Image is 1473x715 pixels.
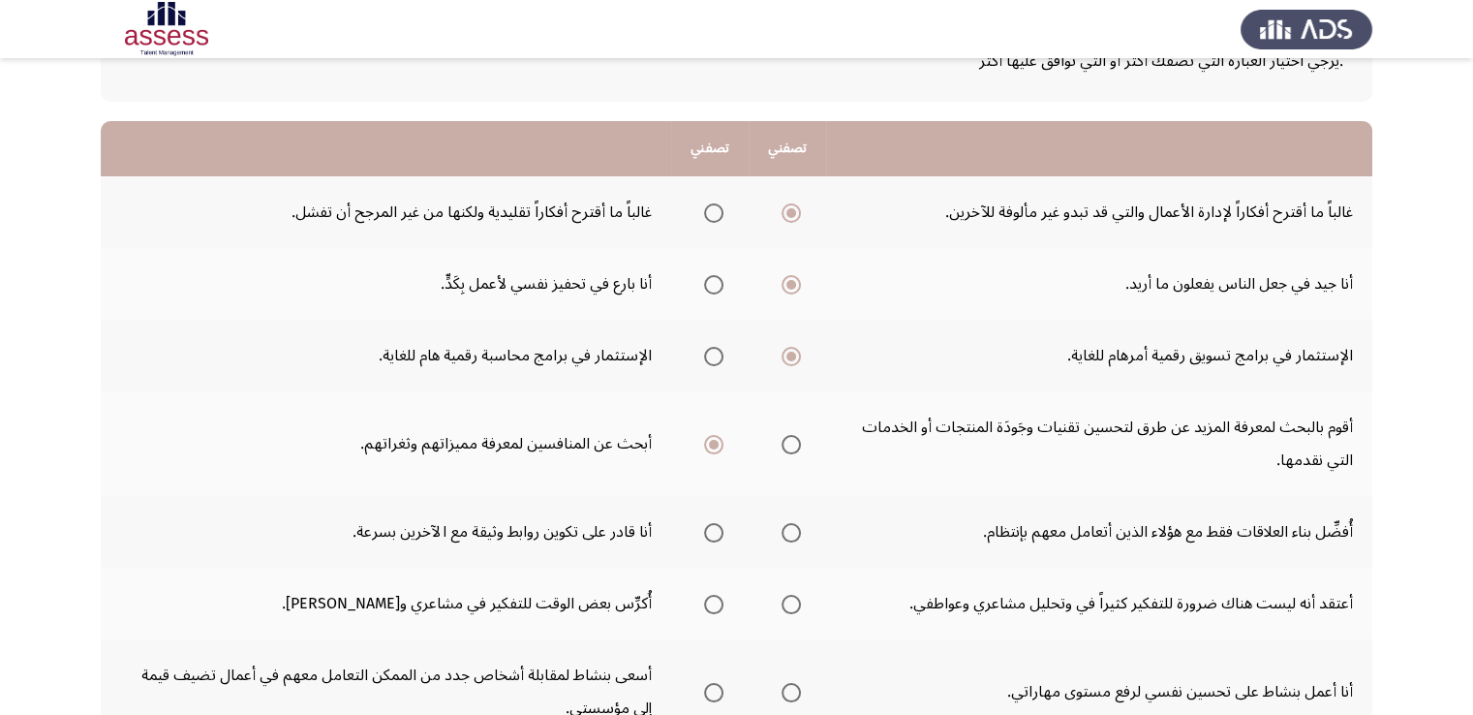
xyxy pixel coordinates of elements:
mat-radio-group: Select an option [774,427,801,460]
mat-radio-group: Select an option [774,339,801,372]
td: أنا بارع في تحفيز نفسي لأعمل بِكَدٍّ. [101,248,671,320]
td: الإستثمار في برامج محاسبة رقمية هام للغاية. [101,320,671,391]
mat-radio-group: Select an option [696,339,723,372]
div: .يرجي اختيار العبارة التي تصفك أكثر أو التي توافق عليها أكثر [130,45,1343,78]
img: Assessment logo of Potentiality Assessment [101,2,232,56]
img: Assess Talent Management logo [1241,2,1372,56]
td: أُكرِّس بعض الوقت للتفكير في مشاعري و[PERSON_NAME]. [101,568,671,639]
mat-radio-group: Select an option [696,196,723,229]
mat-radio-group: Select an option [774,267,801,300]
th: تصفني [749,121,826,176]
td: أنا جيد في جعل الناس يفعلون ما أريد. [826,248,1372,320]
td: غالباً ما أقترح أفكاراً تقليدية ولكنها من غير المرجح أن تفشل. [101,176,671,248]
mat-radio-group: Select an option [696,587,723,620]
mat-radio-group: Select an option [696,267,723,300]
td: الإستثمار في برامج تسويق رقمية أمرهام للغاية. [826,320,1372,391]
mat-radio-group: Select an option [774,196,801,229]
mat-radio-group: Select an option [696,427,723,460]
td: أنا قادر على تكوين روابط وثيقة مع الآخرين بسرعة. [101,496,671,568]
mat-radio-group: Select an option [774,587,801,620]
mat-radio-group: Select an option [774,675,801,708]
td: أُفضِّل بناء العلاقات فقط مع هؤلاء الذين أتعامل معهم بإنتظام. [826,496,1372,568]
td: أبحث عن المنافسين لمعرفة مميزاتهم وثغراتهم. [101,391,671,496]
mat-radio-group: Select an option [696,515,723,548]
td: أقوم بالبحث لمعرفة المزيد عن طرق لتحسين تقنيات وجَودَة المنتجات أو الخدمات التي نقدمها. [826,391,1372,496]
td: غالباً ما أقترح أفكاراً لإدارة الأعمال والتي قد تبدو غير مألوفة للآخرين. [826,176,1372,248]
td: أعتقد أنه ليست هناك ضرورة للتفكير كثيراً في وتحليل مشاعري وعواطفي. [826,568,1372,639]
th: تصفني [671,121,749,176]
mat-radio-group: Select an option [696,675,723,708]
mat-radio-group: Select an option [774,515,801,548]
